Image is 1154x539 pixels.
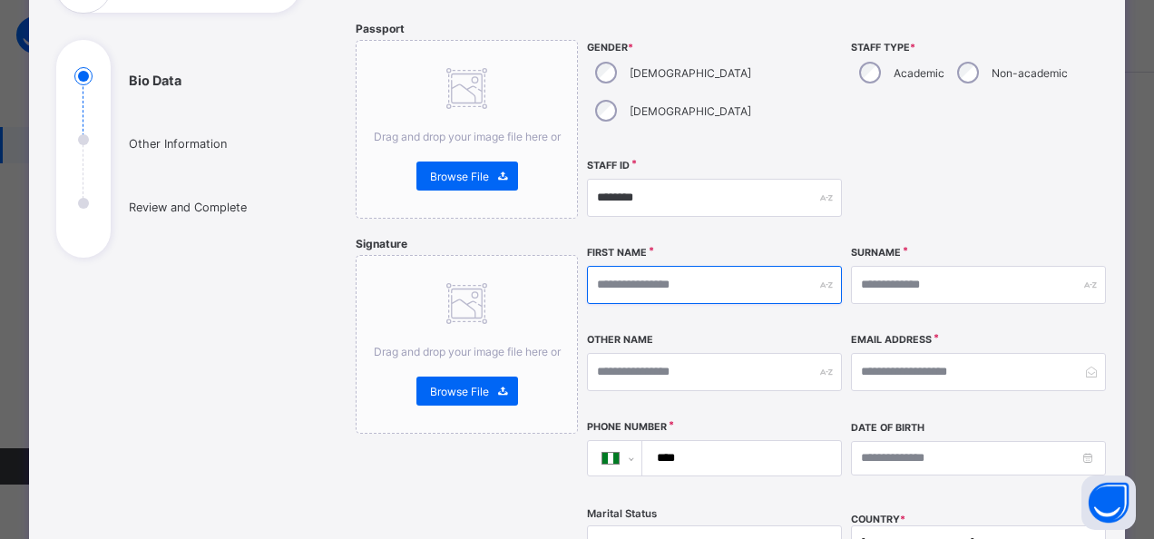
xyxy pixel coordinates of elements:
div: Drag and drop your image file here orBrowse File [356,40,579,219]
span: Browse File [430,385,489,398]
label: Surname [851,247,901,259]
span: Passport [356,22,405,35]
label: First Name [587,247,647,259]
span: Drag and drop your image file here or [374,130,561,143]
span: Signature [356,237,407,250]
label: Academic [894,66,944,80]
label: Date of Birth [851,422,924,434]
span: Marital Status [587,507,657,520]
button: Open asap [1081,475,1136,530]
label: Phone Number [587,421,667,433]
div: Drag and drop your image file here orBrowse File [356,255,579,434]
label: [DEMOGRAPHIC_DATA] [630,66,751,80]
span: Drag and drop your image file here or [374,345,561,358]
span: Browse File [430,170,489,183]
label: Other Name [587,334,653,346]
span: Staff Type [851,42,1106,54]
span: Gender [587,42,842,54]
label: [DEMOGRAPHIC_DATA] [630,104,751,118]
span: COUNTRY [851,514,905,525]
label: Staff ID [587,160,630,171]
label: Non-academic [992,66,1068,80]
label: Email Address [851,334,932,346]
